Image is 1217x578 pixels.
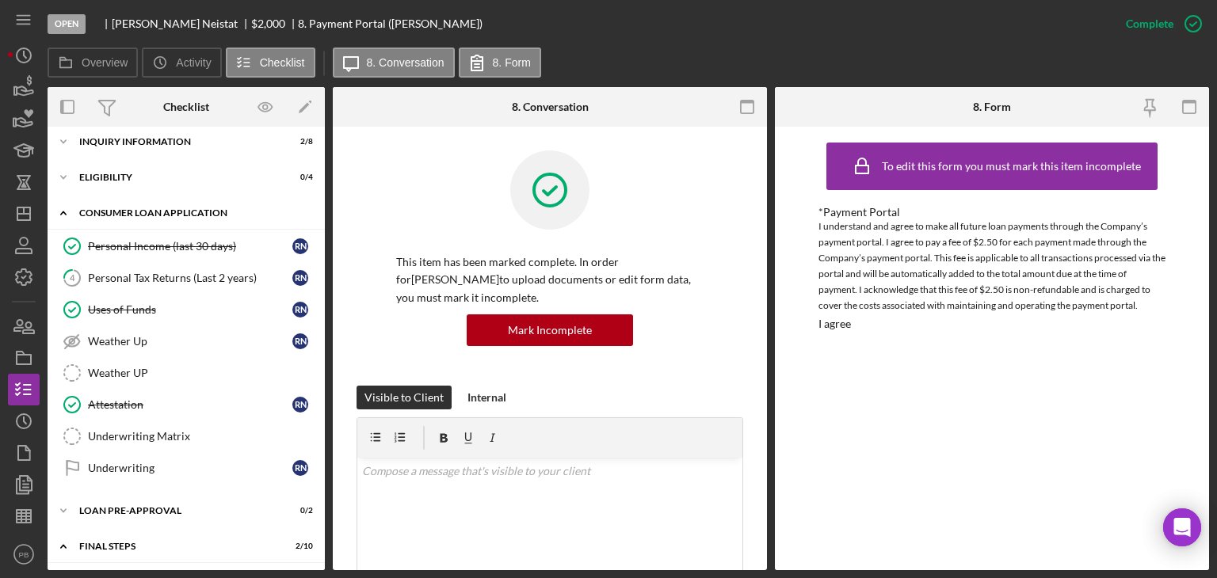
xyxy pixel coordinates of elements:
[82,56,128,69] label: Overview
[1110,8,1209,40] button: Complete
[79,137,273,146] div: Inquiry Information
[1126,8,1173,40] div: Complete
[508,314,592,346] div: Mark Incomplete
[88,398,292,411] div: Attestation
[79,542,273,551] div: FINAL STEPS
[55,357,317,389] a: Weather UP
[467,386,506,409] div: Internal
[88,240,292,253] div: Personal Income (last 30 days)
[292,302,308,318] div: R N
[48,48,138,78] button: Overview
[55,389,317,420] a: AttestationRN
[176,56,211,69] label: Activity
[467,314,633,346] button: Mark Incomplete
[284,506,313,515] div: 0 / 2
[88,272,292,284] div: Personal Tax Returns (Last 2 years)
[818,206,1165,219] div: *Payment Portal
[79,208,305,218] div: Consumer Loan Application
[292,333,308,349] div: R N
[55,262,317,294] a: 4Personal Tax Returns (Last 2 years)RN
[251,17,285,30] span: $2,000
[55,230,317,262] a: Personal Income (last 30 days)RN
[55,325,317,357] a: Weather UpRN
[79,506,273,515] div: Loan Pre-Approval
[88,462,292,474] div: Underwriting
[367,56,444,69] label: 8. Conversation
[493,56,531,69] label: 8. Form
[292,460,308,476] div: R N
[818,219,1165,314] div: I understand and agree to make all future loan payments through the Company’s payment portal. I a...
[357,386,452,409] button: Visible to Client
[79,173,273,182] div: Eligibility
[70,272,75,283] tspan: 4
[396,253,704,306] p: This item has been marked complete. In order for [PERSON_NAME] to upload documents or edit form d...
[112,17,251,30] div: [PERSON_NAME] Neistat
[292,397,308,413] div: R N
[226,48,315,78] button: Checklist
[364,386,444,409] div: Visible to Client
[512,101,589,113] div: 8. Conversation
[284,137,313,146] div: 2 / 8
[882,160,1141,173] div: To edit this form you must mark this item incomplete
[460,386,514,409] button: Internal
[298,17,483,30] div: 8. Payment Portal ([PERSON_NAME])
[8,538,40,570] button: PB
[19,550,29,559] text: PB
[260,56,305,69] label: Checklist
[88,303,292,316] div: Uses of Funds
[284,542,313,551] div: 2 / 10
[48,14,86,34] div: Open
[818,318,851,330] div: I agree
[55,420,317,452] a: Underwriting Matrix
[88,367,316,379] div: Weather UP
[459,48,541,78] button: 8. Form
[1163,508,1201,546] div: Open Intercom Messenger
[163,101,209,113] div: Checklist
[55,294,317,325] a: Uses of FundsRN
[55,452,317,484] a: UnderwritingRN
[88,430,316,443] div: Underwriting Matrix
[333,48,455,78] button: 8. Conversation
[88,335,292,348] div: Weather Up
[292,238,308,254] div: R N
[142,48,221,78] button: Activity
[284,173,313,182] div: 0 / 4
[292,270,308,286] div: R N
[973,101,1011,113] div: 8. Form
